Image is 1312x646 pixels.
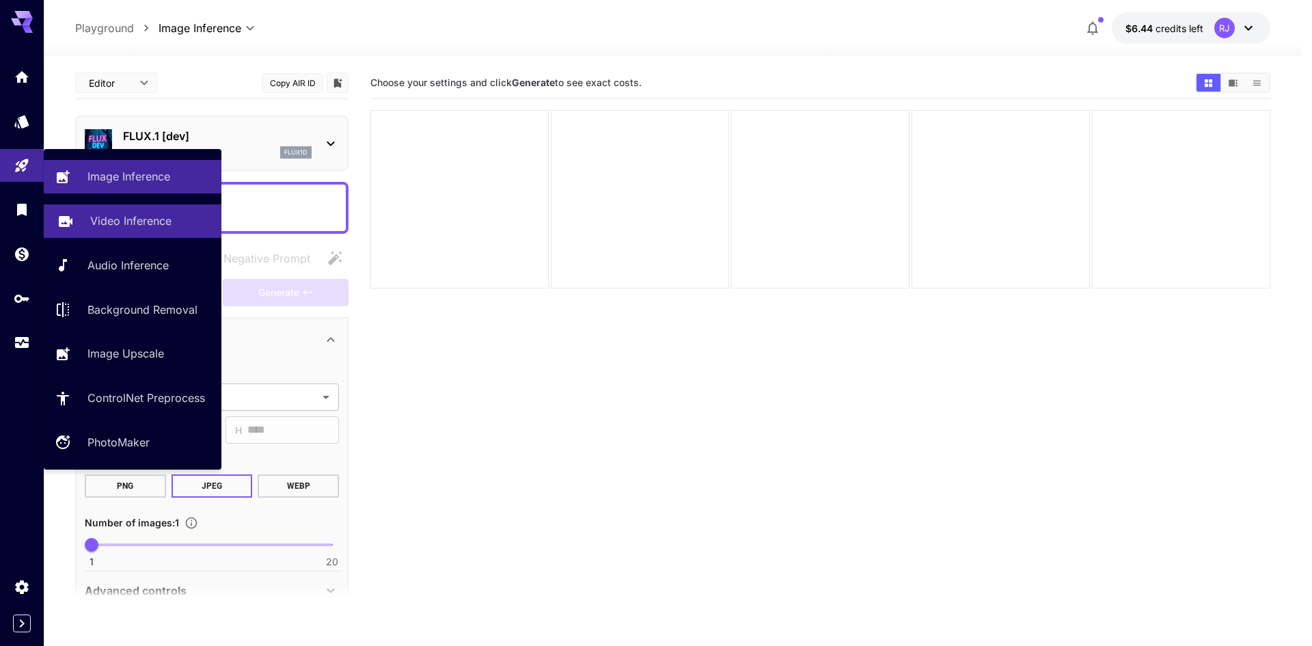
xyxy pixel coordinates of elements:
[44,249,221,282] a: Audio Inference
[179,516,204,530] button: Specify how many images to generate in a single request. Each image generation will be charged se...
[1156,23,1203,34] span: credits left
[89,76,131,90] span: Editor
[326,555,338,569] span: 20
[14,113,30,130] div: Models
[14,201,30,218] div: Library
[14,157,30,174] div: Playground
[90,555,94,569] span: 1
[235,422,242,438] span: H
[44,293,221,326] a: Background Removal
[370,77,642,88] span: Choose your settings and click to see exact costs.
[87,345,164,362] p: Image Upscale
[87,168,170,185] p: Image Inference
[159,20,241,36] span: Image Inference
[14,245,30,263] div: Wallet
[75,20,134,36] p: Playground
[13,615,31,632] button: Expand sidebar
[44,381,221,415] a: ControlNet Preprocess
[1221,74,1245,92] button: Show media in video view
[44,337,221,371] a: Image Upscale
[14,334,30,351] div: Usage
[14,68,30,85] div: Home
[172,474,253,498] button: JPEG
[44,160,221,193] a: Image Inference
[87,301,197,318] p: Background Removal
[75,20,159,36] nav: breadcrumb
[14,578,30,595] div: Settings
[512,77,555,88] b: Generate
[1125,23,1156,34] span: $6.44
[87,434,150,450] p: PhotoMaker
[85,474,166,498] button: PNG
[87,390,205,406] p: ControlNet Preprocess
[1245,74,1269,92] button: Show media in list view
[1112,12,1270,44] button: $6.43641
[331,75,344,91] button: Add to library
[1125,21,1203,36] div: $6.43641
[1195,72,1270,93] div: Show media in grid viewShow media in video viewShow media in list view
[196,250,321,267] span: Negative prompts are not compatible with the selected model.
[44,204,221,238] a: Video Inference
[1197,74,1220,92] button: Show media in grid view
[87,257,169,273] p: Audio Inference
[223,250,310,267] span: Negative Prompt
[90,213,172,229] p: Video Inference
[1214,18,1235,38] div: RJ
[14,290,30,307] div: API Keys
[123,128,312,144] p: FLUX.1 [dev]
[262,73,323,93] button: Copy AIR ID
[85,517,179,528] span: Number of images : 1
[44,426,221,459] a: PhotoMaker
[284,148,307,157] p: flux1d
[258,474,339,498] button: WEBP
